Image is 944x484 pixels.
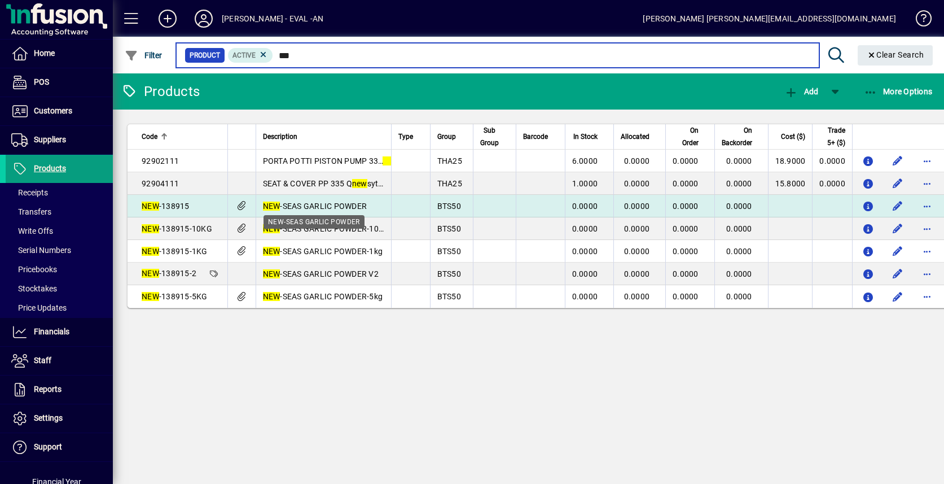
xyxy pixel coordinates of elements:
em: NEW [142,224,159,233]
span: Reports [34,385,62,394]
span: Filter [125,51,163,60]
span: Support [34,442,62,451]
span: 0.0000 [673,247,699,256]
a: Staff [6,347,113,375]
span: Cost ($) [781,130,805,143]
span: -138915-5KG [142,292,208,301]
button: More options [918,152,936,170]
div: Sub Group [480,124,509,149]
a: Knowledge Base [907,2,930,39]
span: 0.0000 [624,179,650,188]
span: 0.0000 [673,269,699,278]
span: Clear Search [867,50,924,59]
button: More options [918,265,936,283]
span: 0.0000 [726,156,752,165]
span: Receipts [11,188,48,197]
span: Pricebooks [11,265,57,274]
span: Customers [34,106,72,115]
span: Suppliers [34,135,66,144]
div: On Backorder [722,124,762,149]
button: More options [918,175,936,193]
div: Type [398,130,423,143]
em: new [383,156,398,165]
button: More options [918,287,936,306]
span: 0.0000 [572,269,598,278]
td: 15.8000 [768,172,813,195]
span: Barcode [523,130,548,143]
mat-chip: Activation Status: Active [228,48,273,63]
button: More Options [861,81,936,102]
button: Edit [889,197,907,215]
span: 0.0000 [624,247,650,256]
div: On Order [673,124,709,149]
span: Home [34,49,55,58]
span: Trade 5+ ($) [819,124,845,149]
span: Description [263,130,297,143]
button: Clear [858,45,933,66]
em: NEW [142,269,159,278]
span: PORTA POTTI PISTON PUMP 335 style twist 996 [263,156,451,165]
span: -138915 [142,202,190,211]
span: -138915-10KG [142,224,212,233]
button: Edit [889,265,907,283]
em: NEW [142,292,159,301]
a: Settings [6,404,113,433]
button: Edit [889,152,907,170]
em: NEW [263,224,280,233]
span: 0.0000 [726,202,752,211]
div: Barcode [523,130,558,143]
div: Domain: [DOMAIN_NAME] [29,29,124,38]
button: Filter [122,45,165,66]
img: tab_keywords_by_traffic_grey.svg [112,66,121,75]
span: 92904111 [142,179,179,188]
span: Group [437,130,456,143]
a: Serial Numbers [6,241,113,260]
span: Stocktakes [11,284,57,293]
span: On Backorder [722,124,752,149]
span: -SEAS GARLIC POWDER-1kg [263,247,383,256]
td: 18.9000 [768,150,813,172]
span: More Options [864,87,933,96]
span: Transfers [11,207,51,216]
span: Add [784,87,818,96]
div: NEW-SEAS GARLIC POWDER [264,215,365,229]
span: Sub Group [480,124,499,149]
span: -SEAS GARLIC POWDER-10kg [263,224,388,233]
a: Financials [6,318,113,346]
div: Allocated [621,130,660,143]
a: Home [6,40,113,68]
span: 0.0000 [624,224,650,233]
a: Suppliers [6,126,113,154]
img: logo_orange.svg [18,18,27,27]
span: 0.0000 [673,202,699,211]
button: Add [150,8,186,29]
button: More options [918,220,936,238]
a: Write Offs [6,221,113,241]
span: On Order [673,124,699,149]
span: BTS50 [437,247,461,256]
span: 1.0000 [572,179,598,188]
button: More options [918,242,936,260]
em: NEW [263,292,280,301]
button: Profile [186,8,222,29]
span: Product [190,50,220,61]
a: POS [6,68,113,97]
span: Type [398,130,413,143]
span: Settings [34,413,63,422]
span: -138915-2 [142,269,196,278]
span: 0.0000 [673,292,699,301]
div: v 4.0.25 [32,18,55,27]
button: Edit [889,220,907,238]
span: Financials [34,327,69,336]
a: Stocktakes [6,279,113,298]
em: NEW [263,269,280,278]
span: -SEAS GARLIC POWDER-5kg [263,292,383,301]
span: 0.0000 [572,292,598,301]
span: -SEAS GARLIC POWDER V2 [263,269,379,278]
span: -SEAS GARLIC POWDER [263,202,367,211]
a: Pricebooks [6,260,113,279]
span: -138915-1KG [142,247,208,256]
a: Support [6,433,113,461]
span: BTS50 [437,292,461,301]
span: 6.0000 [572,156,598,165]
